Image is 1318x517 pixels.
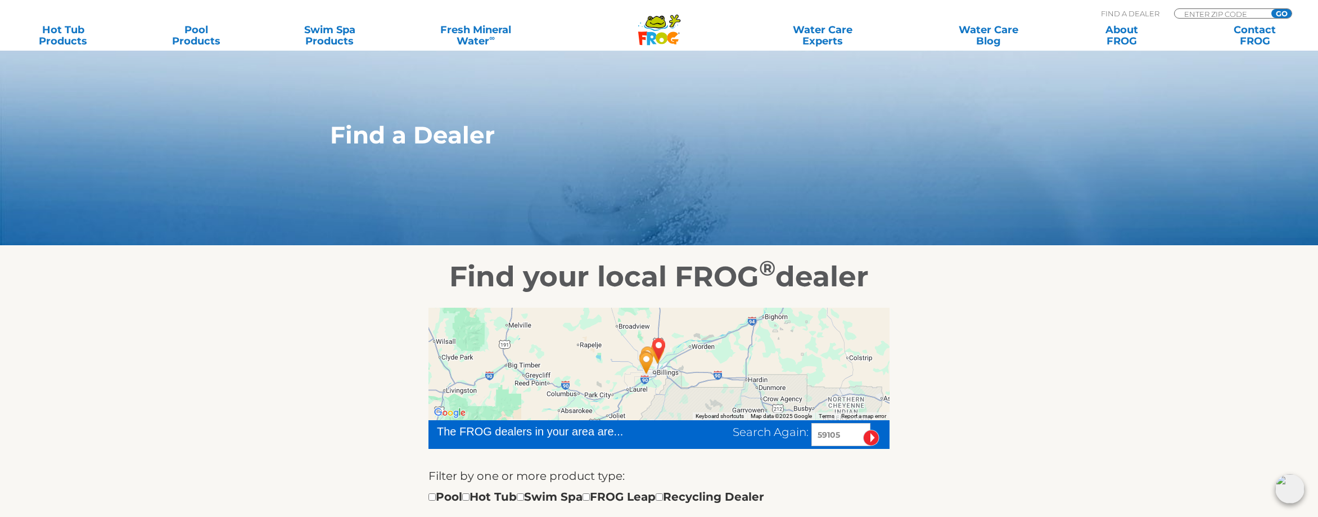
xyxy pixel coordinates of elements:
[431,406,468,420] a: Open this area in Google Maps (opens a new window)
[937,24,1040,47] a: Water CareBlog
[1070,24,1173,47] a: AboutFROG
[1275,474,1305,503] img: openIcon
[633,347,659,377] div: Big Sky Spas - 9 miles away.
[863,430,879,446] input: Submit
[11,24,115,47] a: Hot TubProducts
[751,413,812,419] span: Map data ©2025 Google
[411,24,540,47] a: Fresh MineralWater∞
[428,488,764,506] div: Pool Hot Tub Swim Spa FROG Leap Recycling Dealer
[1183,9,1259,19] input: Zip Code Form
[645,338,671,368] div: K2 Spas & Sports - 2 miles away.
[696,412,744,420] button: Keyboard shortcuts
[1271,9,1292,18] input: GO
[428,467,625,485] label: Filter by one or more product type:
[759,255,775,281] sup: ®
[646,334,672,364] div: BILLINGS, MT 59105
[733,425,809,439] span: Search Again:
[278,24,381,47] a: Swim SpaProducts
[330,122,936,149] h1: Find a Dealer
[1101,8,1159,19] p: Find A Dealer
[819,413,834,419] a: Terms (opens in new tab)
[738,24,907,47] a: Water CareExperts
[437,423,663,440] div: The FROG dealers in your area are...
[634,348,660,378] div: Leisure in Montana - 9 miles away.
[145,24,248,47] a: PoolProducts
[489,33,495,42] sup: ∞
[313,260,1005,294] h2: Find your local FROG dealer
[1203,24,1307,47] a: ContactFROG
[635,342,661,372] div: Montana Hot Spring Spas - 6 miles away.
[841,413,886,419] a: Report a map error
[431,406,468,420] img: Google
